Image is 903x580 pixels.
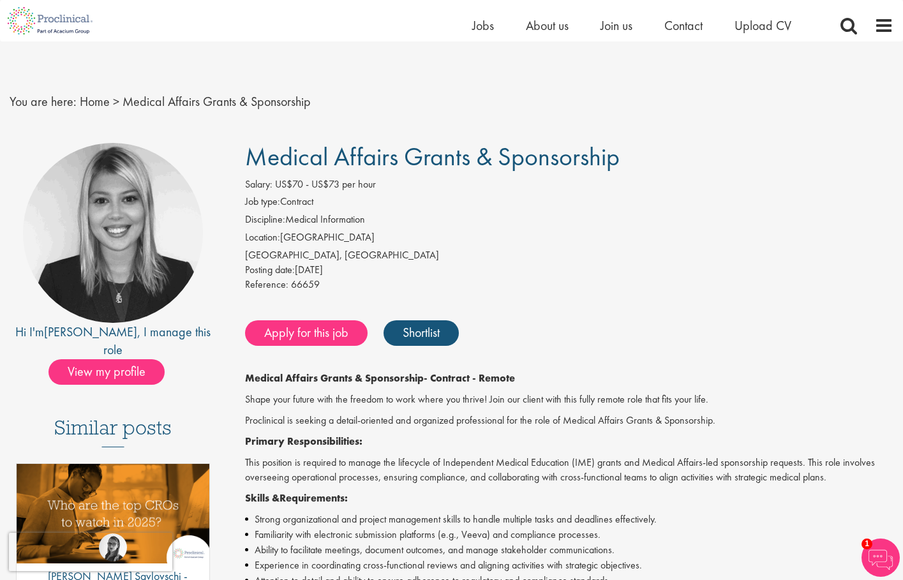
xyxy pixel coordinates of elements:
strong: Medical Affairs Grants & Sponsorship [245,371,424,385]
span: You are here: [10,93,77,110]
strong: Primary Responsibilities: [245,435,362,448]
li: Medical Information [245,212,893,230]
strong: - Contract - Remote [424,371,515,385]
label: Job type: [245,195,280,209]
strong: Requirements: [280,491,348,505]
label: Reference: [245,278,288,292]
a: Contact [664,17,703,34]
a: Shortlist [384,320,459,346]
iframe: reCAPTCHA [9,533,172,571]
strong: Skills & [245,491,280,505]
label: Discipline: [245,212,285,227]
li: Experience in coordinating cross-functional reviews and aligning activities with strategic object... [245,558,893,573]
a: Apply for this job [245,320,368,346]
span: 66659 [291,278,320,291]
label: Location: [245,230,280,245]
a: Upload CV [735,17,791,34]
p: Proclinical is seeking a detail-oriented and organized professional for the role of Medical Affai... [245,413,893,428]
a: breadcrumb link [80,93,110,110]
img: imeage of recruiter Janelle Jones [23,143,203,323]
a: [PERSON_NAME] [44,323,137,340]
label: Salary: [245,177,272,192]
span: Medical Affairs Grants & Sponsorship [245,140,620,173]
li: Ability to facilitate meetings, document outcomes, and manage stakeholder communications. [245,542,893,558]
span: 1 [862,539,872,549]
a: View my profile [49,362,177,378]
div: Hi I'm , I manage this role [10,323,216,359]
span: Medical Affairs Grants & Sponsorship [123,93,311,110]
li: Familiarity with electronic submission platforms (e.g., Veeva) and compliance processes. [245,527,893,542]
span: > [113,93,119,110]
a: About us [526,17,569,34]
span: Posting date: [245,263,295,276]
span: US$70 - US$73 per hour [275,177,376,191]
img: Top 10 CROs 2025 | Proclinical [17,464,209,564]
li: Contract [245,195,893,212]
div: [DATE] [245,263,893,278]
img: Chatbot [862,539,900,577]
li: [GEOGRAPHIC_DATA] [245,230,893,248]
div: [GEOGRAPHIC_DATA], [GEOGRAPHIC_DATA] [245,248,893,263]
a: Jobs [472,17,494,34]
a: Link to a post [17,464,209,577]
span: View my profile [49,359,165,385]
h3: Similar posts [54,417,172,447]
p: This position is required to manage the lifecycle of Independent Medical Education (IME) grants a... [245,456,893,485]
a: Join us [601,17,632,34]
p: Shape your future with the freedom to work where you thrive! Join our client with this fully remo... [245,392,893,407]
li: Strong organizational and project management skills to handle multiple tasks and deadlines effect... [245,512,893,527]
